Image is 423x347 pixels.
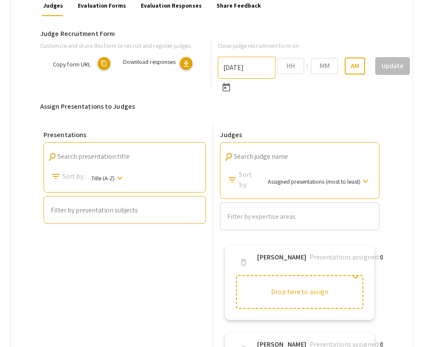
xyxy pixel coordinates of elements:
button: download [180,57,192,70]
input: Hours [277,58,304,74]
b: 0 [380,253,383,262]
h6: Judges [220,131,379,139]
h6: Judge Recruitment Form [40,30,383,38]
mat-icon: copy URL [98,57,110,70]
button: Assigned presentations (most to least) [261,173,376,189]
span: Copy form URL [53,60,91,68]
button: Update [375,57,410,75]
mat-chip-list: Auto complete [51,205,199,216]
h6: Assign Presentations to Judges [40,102,383,110]
p: Customize and share this form to recruit and register judges: [40,41,198,50]
mat-icon: Search [223,151,235,162]
mat-chip-list: Auto complete [227,211,372,222]
button: delete [235,254,252,271]
span: Sort by: [239,170,261,190]
mat-icon: Search [227,175,237,185]
span: Download responses [123,58,176,66]
iframe: Chat [6,309,36,341]
div: : [304,61,311,71]
span: download [182,60,190,68]
button: Open calendar [218,79,235,96]
mat-icon: keyboard_arrow_down [360,176,371,186]
mat-icon: keyboard_arrow_down [115,173,125,183]
button: Title (A-Z) [85,170,132,186]
span: Title (A-Z) [91,174,115,182]
span: Presentations assigned: [310,253,380,262]
label: Close judge recruitment form on: [218,41,300,50]
input: Minutes [311,58,338,74]
mat-icon: Search [51,171,61,182]
span: delete [239,258,248,267]
span: Assigned presentations (most to least) [268,177,360,185]
mat-icon: Search [47,151,58,162]
span: expand_more [351,272,361,282]
b: [PERSON_NAME] [257,252,306,262]
button: AM [345,58,365,74]
span: Sort by: [63,171,85,182]
h6: Presentations [44,131,206,139]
